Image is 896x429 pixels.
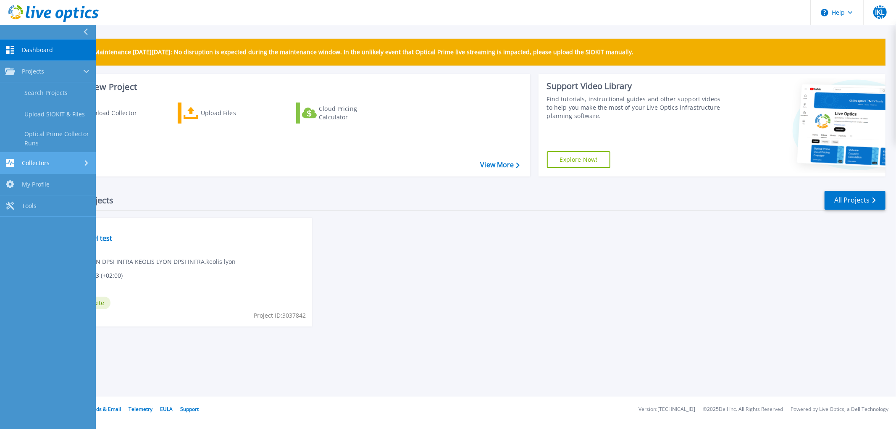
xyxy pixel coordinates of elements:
[703,407,783,412] li: © 2025 Dell Inc. All Rights Reserved
[791,407,888,412] li: Powered by Live Optics, a Dell Technology
[22,159,50,167] span: Collectors
[296,103,390,124] a: Cloud Pricing Calculator
[60,103,153,124] a: Download Collector
[254,311,306,320] span: Project ID: 3037842
[22,202,37,210] span: Tools
[873,2,887,22] span: KLDIKLDI
[22,68,44,75] span: Projects
[160,405,173,413] a: EULA
[129,405,152,413] a: Telemetry
[63,223,307,232] span: Optical Prime
[547,81,725,92] div: Support Video Library
[180,405,199,413] a: Support
[63,257,236,266] span: KEOLIS LYON DPSI INFRA KEOLIS LYON DPSI INFRA , keolis lyon
[22,181,50,188] span: My Profile
[81,105,148,121] div: Download Collector
[480,161,519,169] a: View More
[60,82,519,92] h3: Start a New Project
[22,46,53,54] span: Dashboard
[638,407,695,412] li: Version: [TECHNICAL_ID]
[825,191,885,210] a: All Projects
[93,405,121,413] a: Ads & Email
[547,151,611,168] a: Explore Now!
[319,105,386,121] div: Cloud Pricing Calculator
[178,103,271,124] a: Upload Files
[547,95,725,120] div: Find tutorials, instructional guides and other support videos to help you make the most of your L...
[201,105,268,121] div: Upload Files
[63,49,633,55] p: Scheduled Maintenance [DATE][DATE]: No disruption is expected during the maintenance window. In t...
